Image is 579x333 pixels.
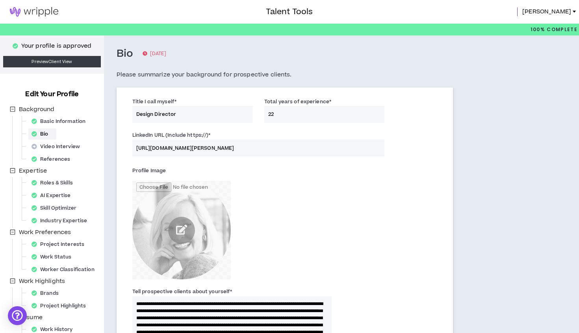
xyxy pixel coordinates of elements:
[10,229,15,235] span: minus-square
[522,7,571,16] span: [PERSON_NAME]
[3,56,101,67] a: PreviewClient View
[28,141,88,152] div: Video Interview
[132,106,252,123] input: e.g. Creative Director, Digital Strategist, etc.
[117,47,134,61] h3: Bio
[17,228,72,237] span: Work Preferences
[28,116,93,127] div: Basic Information
[266,6,313,18] h3: Talent Tools
[28,215,95,226] div: Industry Expertise
[19,313,43,322] span: Resume
[132,140,385,156] input: LinkedIn URL
[28,300,94,311] div: Project Highlights
[10,278,15,284] span: minus-square
[17,277,67,286] span: Work Highlights
[19,105,54,113] span: Background
[28,190,79,201] div: AI Expertise
[28,128,56,140] div: Bio
[8,306,27,325] div: Open Intercom Messenger
[143,50,166,58] p: [DATE]
[132,285,232,298] label: Tell prospective clients about yourself
[19,167,47,175] span: Expertise
[132,95,176,108] label: Title I call myself
[10,168,15,173] span: minus-square
[17,313,44,322] span: Resume
[22,89,82,99] h3: Edit Your Profile
[21,42,91,50] p: Your profile is approved
[531,24,577,35] p: 100%
[117,70,453,80] h5: Please summarize your background for prospective clients.
[17,166,48,176] span: Expertise
[28,251,79,262] div: Work Status
[132,129,211,141] label: LinkedIn URL (Include https://)
[545,26,577,33] span: Complete
[10,106,15,112] span: minus-square
[28,177,81,188] div: Roles & Skills
[19,228,71,236] span: Work Preferences
[28,288,67,299] div: Brands
[264,106,384,123] input: Years
[28,154,78,165] div: References
[28,264,102,275] div: Worker Classification
[132,164,166,177] label: Profile Image
[19,277,65,285] span: Work Highlights
[28,239,92,250] div: Project Interests
[28,203,84,214] div: Skill Optimizer
[264,95,331,108] label: Total years of experience
[17,105,56,114] span: Background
